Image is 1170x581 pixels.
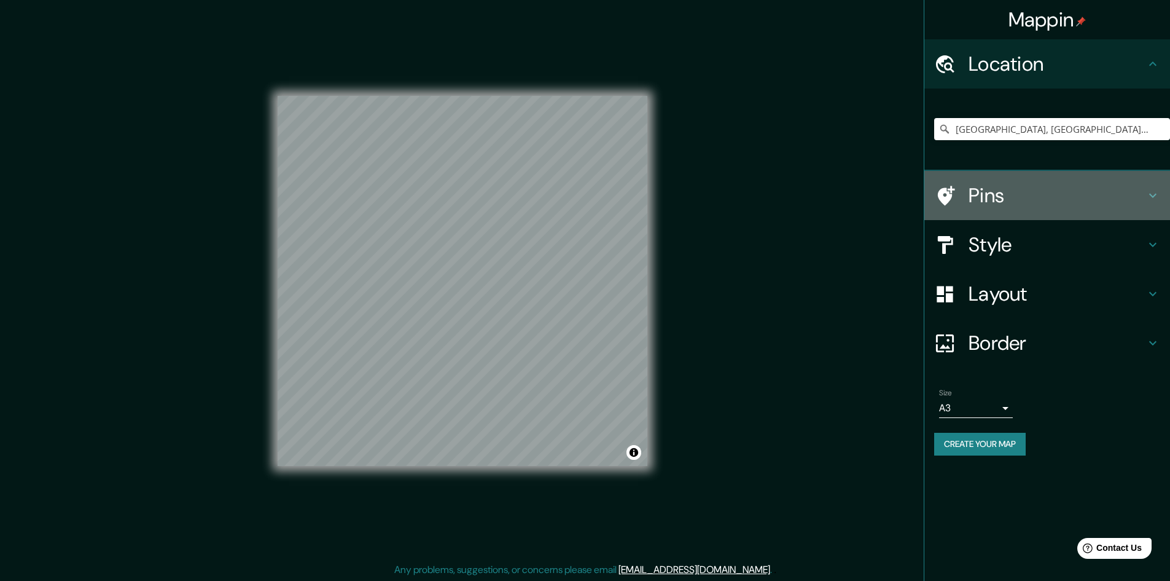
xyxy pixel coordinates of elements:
[924,318,1170,368] div: Border
[772,563,774,577] div: .
[924,39,1170,89] div: Location
[1061,533,1156,567] iframe: Help widget launcher
[969,183,1145,208] h4: Pins
[924,269,1170,318] div: Layout
[626,445,641,460] button: Toggle attribution
[969,52,1145,76] h4: Location
[939,388,952,398] label: Size
[939,398,1013,418] div: A3
[618,563,770,576] a: [EMAIL_ADDRESS][DOMAIN_NAME]
[394,563,772,577] p: Any problems, suggestions, or concerns please email .
[1008,7,1086,32] h4: Mappin
[278,96,647,466] canvas: Map
[969,282,1145,306] h4: Layout
[924,171,1170,220] div: Pins
[774,563,776,577] div: .
[969,331,1145,355] h4: Border
[934,118,1170,140] input: Pick your city or area
[924,220,1170,269] div: Style
[1076,17,1086,26] img: pin-icon.png
[934,433,1026,456] button: Create your map
[969,232,1145,257] h4: Style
